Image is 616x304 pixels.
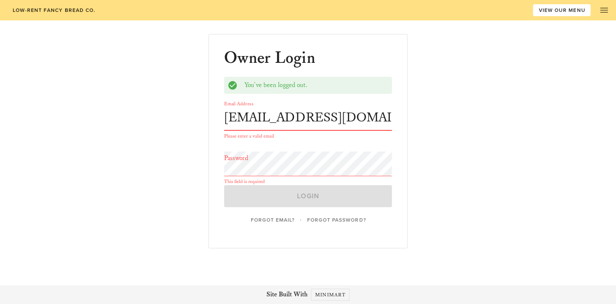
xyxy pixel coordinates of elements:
a: Minimart [311,289,350,301]
a: Forgot Password? [301,214,371,226]
label: Email Address [224,101,253,107]
a: Forgot Email? [245,214,300,226]
div: This field is required [224,179,392,184]
div: Please enter a valid email [224,134,392,139]
h1: Owner Login [224,50,315,67]
a: low-rent fancy bread co. [7,4,101,16]
span: Forgot Password? [306,217,366,223]
span: low-rent fancy bread co. [12,7,95,13]
span: Minimart [315,292,346,298]
a: VIEW OUR MENU [533,4,591,16]
div: You've been logged out. [244,81,388,90]
span: Forgot Email? [250,217,294,223]
div: · [224,214,392,226]
span: Site Built With [266,290,308,300]
span: VIEW OUR MENU [538,7,585,13]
